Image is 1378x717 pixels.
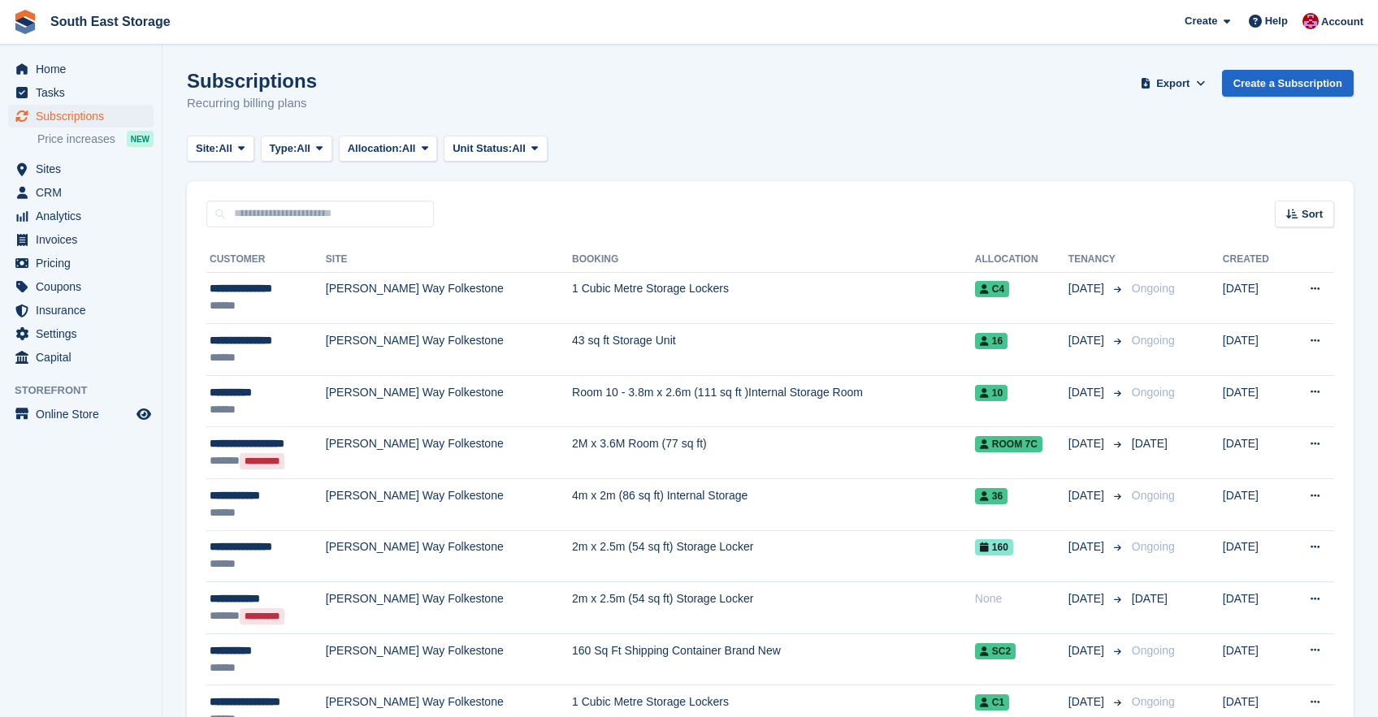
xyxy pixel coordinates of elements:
span: Sort [1302,206,1323,222]
span: Ongoing [1132,282,1175,295]
a: Price increases NEW [37,130,154,148]
span: [DATE] [1068,280,1107,297]
span: Insurance [36,299,133,322]
td: [DATE] [1223,479,1287,531]
a: menu [8,81,154,104]
span: Online Store [36,403,133,425]
td: [DATE] [1223,427,1287,479]
span: Ongoing [1132,334,1175,347]
th: Tenancy [1068,247,1125,273]
span: [DATE] [1068,590,1107,607]
a: menu [8,322,154,345]
h1: Subscriptions [187,70,317,92]
span: CRM [36,181,133,204]
img: Roger Norris [1302,13,1319,29]
th: Created [1223,247,1287,273]
span: Settings [36,322,133,345]
span: Export [1156,76,1189,92]
td: [PERSON_NAME] Way Folkestone [326,272,572,324]
a: menu [8,346,154,369]
span: Help [1265,13,1288,29]
td: [PERSON_NAME] Way Folkestone [326,479,572,531]
span: Price increases [37,132,115,147]
td: 43 sq ft Storage Unit [572,324,975,376]
div: None [975,590,1068,607]
a: Preview store [134,404,154,424]
td: [PERSON_NAME] Way Folkestone [326,633,572,685]
button: Export [1137,70,1209,97]
td: [PERSON_NAME] Way Folkestone [326,582,572,634]
a: menu [8,181,154,204]
a: menu [8,299,154,322]
span: [DATE] [1068,435,1107,452]
td: 2m x 2.5m (54 sq ft) Storage Locker [572,530,975,582]
button: Unit Status: All [444,136,547,162]
th: Site [326,247,572,273]
span: Ongoing [1132,644,1175,657]
a: menu [8,275,154,298]
span: Invoices [36,228,133,251]
span: [DATE] [1068,693,1107,711]
a: menu [8,205,154,227]
span: Room 7c [975,436,1042,452]
span: Home [36,58,133,80]
a: menu [8,403,154,425]
span: Subscriptions [36,105,133,127]
td: 160 Sq Ft Shipping Container Brand New [572,633,975,685]
div: NEW [127,131,154,147]
span: [DATE] [1068,332,1107,349]
td: 2m x 2.5m (54 sq ft) Storage Locker [572,582,975,634]
a: South East Storage [44,8,177,35]
span: Storefront [15,382,162,399]
span: Ongoing [1132,386,1175,399]
span: Sites [36,158,133,180]
a: Create a Subscription [1222,70,1354,97]
p: Recurring billing plans [187,94,317,113]
span: [DATE] [1068,642,1107,659]
span: SC2 [975,643,1016,659]
span: Tasks [36,81,133,104]
td: 4m x 2m (86 sq ft) Internal Storage [572,479,975,531]
span: Allocation: [348,140,402,157]
td: Room 10 - 3.8m x 2.6m (111 sq ft )Internal Storage Room [572,375,975,427]
span: C1 [975,694,1009,711]
td: [PERSON_NAME] Way Folkestone [326,427,572,479]
img: stora-icon-8386f47178a22dfd0bd8f6a31ec36ba5ce8667c1dd55bd0f319d3a0aa187defe.svg [13,10,37,34]
a: menu [8,105,154,127]
span: Capital [36,346,133,369]
span: [DATE] [1068,538,1107,555]
span: Account [1321,14,1363,30]
span: All [297,140,310,157]
td: 2M x 3.6M Room (77 sq ft) [572,427,975,479]
span: All [402,140,416,157]
td: [DATE] [1223,375,1287,427]
td: [DATE] [1223,272,1287,324]
span: C4 [975,281,1009,297]
span: [DATE] [1068,487,1107,504]
th: Allocation [975,247,1068,273]
span: All [219,140,232,157]
span: Ongoing [1132,695,1175,708]
td: [DATE] [1223,530,1287,582]
span: 160 [975,539,1013,555]
span: Analytics [36,205,133,227]
span: Site: [196,140,219,157]
span: Type: [270,140,297,157]
td: 1 Cubic Metre Storage Lockers [572,272,975,324]
a: menu [8,228,154,251]
span: Unit Status: [453,140,512,157]
span: Ongoing [1132,489,1175,502]
a: menu [8,158,154,180]
td: [DATE] [1223,633,1287,685]
span: All [512,140,526,157]
span: 16 [975,333,1007,349]
button: Type: All [261,136,332,162]
td: [PERSON_NAME] Way Folkestone [326,530,572,582]
span: Coupons [36,275,133,298]
span: [DATE] [1132,592,1168,605]
button: Site: All [187,136,254,162]
span: 36 [975,488,1007,504]
a: menu [8,252,154,274]
span: Ongoing [1132,540,1175,553]
td: [DATE] [1223,324,1287,376]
